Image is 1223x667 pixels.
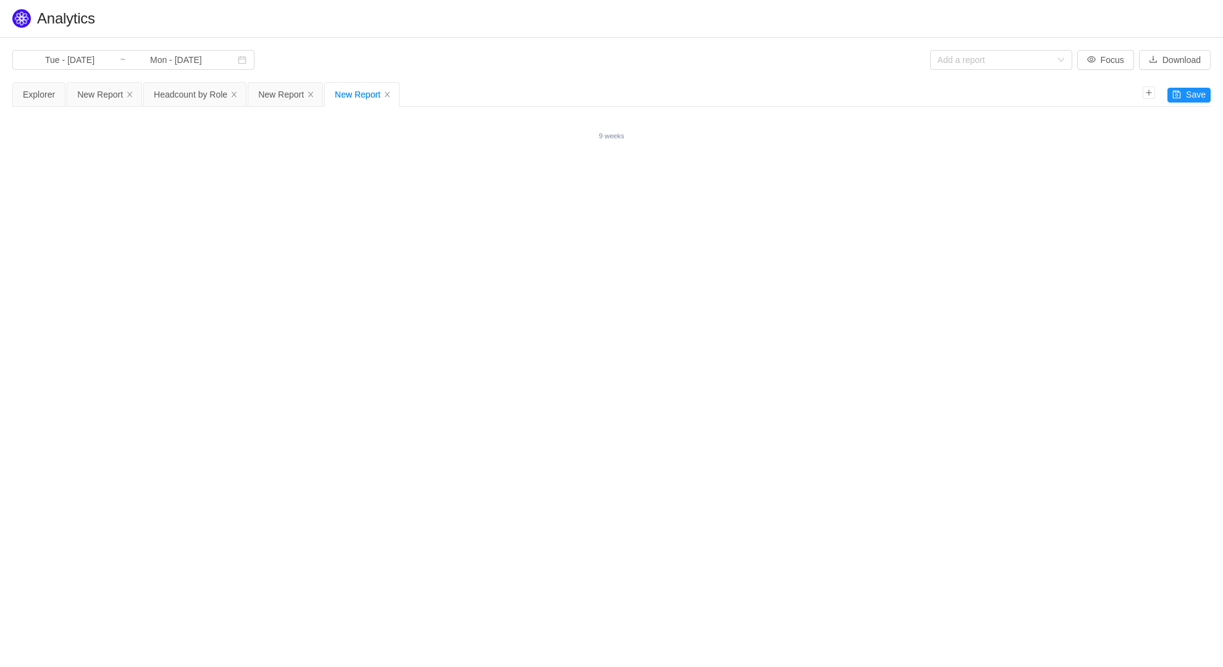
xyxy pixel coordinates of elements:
i: icon: calendar [238,56,246,64]
div: New Report [77,83,132,106]
input: Start date [20,53,120,67]
i: icon: close [382,91,392,99]
div: New Report [335,83,389,106]
small: 9 weeks [599,132,624,140]
button: icon: saveSave [1167,88,1211,103]
i: icon: close [229,91,239,99]
input: End date [126,53,226,67]
span: Analytics [37,10,95,27]
div: New Report [258,83,313,106]
div: Add a report [938,54,1051,66]
i: icon: close [306,91,316,99]
div: Headcount by Role [154,83,236,106]
button: icon: downloadDownload [1139,50,1211,70]
i: icon: plus [1143,86,1155,99]
div: Explorer [23,83,55,106]
img: Quantify [12,9,31,28]
i: icon: down [1057,56,1065,65]
button: icon: eyeFocus [1077,50,1134,70]
i: icon: close [125,91,135,99]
